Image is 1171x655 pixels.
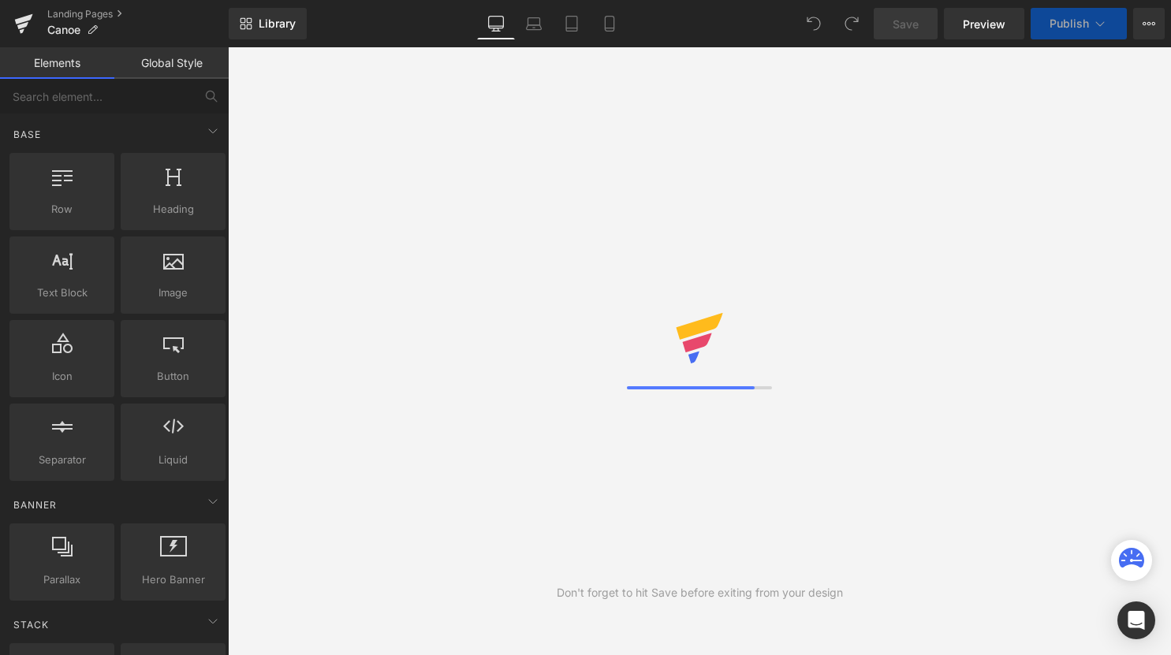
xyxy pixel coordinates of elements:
span: Canoe [47,24,80,36]
span: Image [125,285,221,301]
a: Laptop [515,8,553,39]
a: Preview [944,8,1024,39]
span: Banner [12,497,58,512]
button: More [1133,8,1165,39]
span: Stack [12,617,50,632]
a: Tablet [553,8,591,39]
span: Library [259,17,296,31]
span: Preview [963,16,1005,32]
span: Save [893,16,919,32]
span: Separator [14,452,110,468]
div: Don't forget to hit Save before exiting from your design [557,584,843,601]
a: Mobile [591,8,628,39]
button: Undo [798,8,830,39]
a: New Library [229,8,307,39]
span: Parallax [14,571,110,588]
span: Hero Banner [125,571,221,588]
span: Heading [125,201,221,218]
span: Text Block [14,285,110,301]
span: Button [125,368,221,385]
span: Row [14,201,110,218]
span: Publish [1050,17,1089,30]
span: Liquid [125,452,221,468]
a: Desktop [477,8,515,39]
a: Global Style [114,47,229,79]
span: Base [12,127,43,142]
button: Redo [836,8,867,39]
span: Icon [14,368,110,385]
div: Open Intercom Messenger [1117,601,1155,639]
button: Publish [1031,8,1127,39]
a: Landing Pages [47,8,229,20]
